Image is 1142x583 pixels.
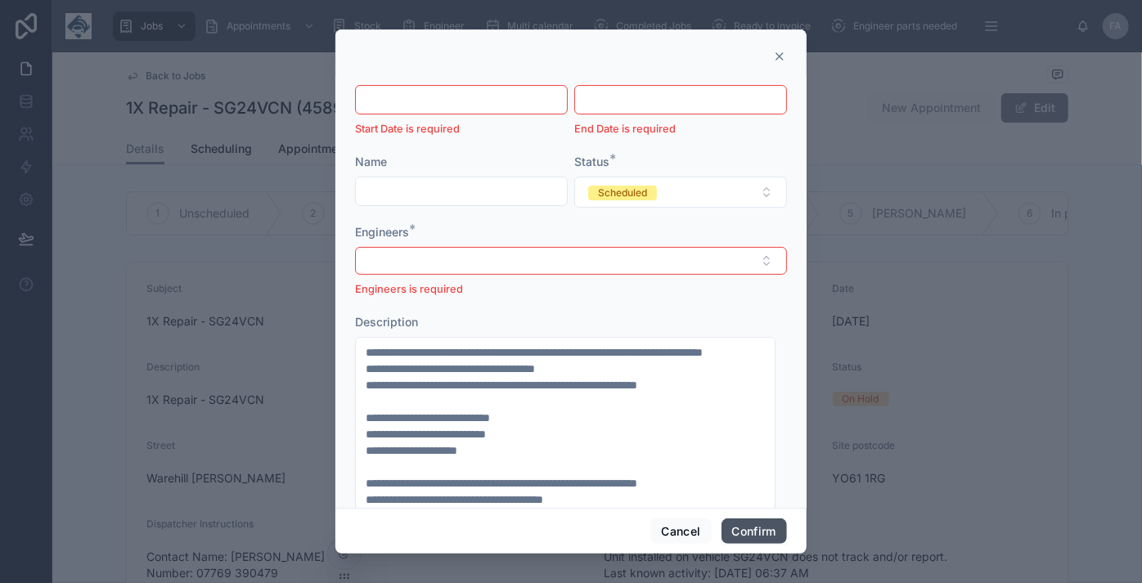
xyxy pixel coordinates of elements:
p: Start Date is required [355,121,568,137]
button: Select Button [355,247,787,275]
span: Status [574,155,609,168]
span: Engineers [355,225,409,239]
span: Name [355,155,387,168]
p: Engineers is required [355,281,787,298]
span: Description [355,315,418,329]
div: Scheduled [598,186,647,200]
button: Select Button [574,177,787,208]
button: Cancel [650,518,711,545]
p: End Date is required [574,121,787,137]
button: Confirm [722,518,787,545]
